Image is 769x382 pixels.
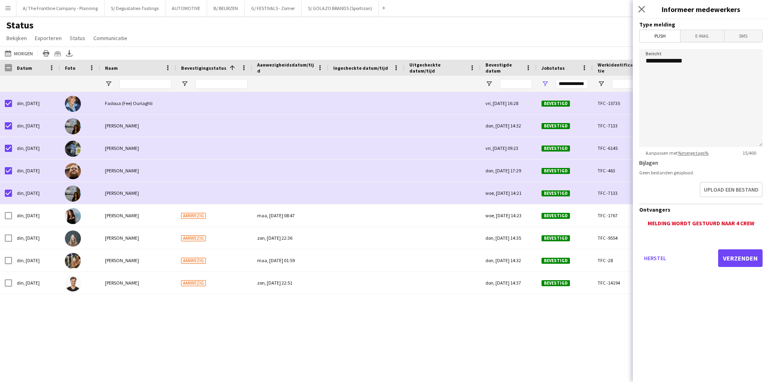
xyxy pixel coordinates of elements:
span: Communicatie [93,34,127,42]
span: [PERSON_NAME] [105,257,139,263]
img: Johan Witters [65,141,81,157]
button: A/ The Frontline Company - Planning [16,0,105,16]
h3: Informeer medewerkers [633,4,769,14]
div: don, [DATE] 14:32 [481,249,537,271]
div: TFC -7133 [593,115,649,137]
div: maa, [DATE] 08:47 [257,204,324,226]
span: Bevestigd [542,280,570,286]
div: TFC -14194 [593,272,649,294]
button: Open Filtermenu [598,80,605,87]
div: din, [DATE] [12,115,60,137]
span: Bevestigd [542,123,570,129]
button: G/ FESTIVALS - Zomer [245,0,302,16]
span: Status [70,34,85,42]
app-action-btn: Afdrukken [41,49,51,58]
span: Datum [17,65,32,71]
div: woe, [DATE] 14:23 [481,204,537,226]
span: [PERSON_NAME] [105,280,139,286]
div: TFC -1767 [593,204,649,226]
span: Foto [65,65,75,71]
span: Bevestigd [542,213,570,219]
div: din, [DATE] [12,227,60,249]
div: TFC -6145 [593,137,649,159]
span: Bekijken [6,34,27,42]
span: Bevestigd [542,146,570,152]
span: Werkidentificatie [598,62,634,74]
div: TFC -9554 [593,227,649,249]
span: SMS [725,30,762,42]
div: TFC -28 [593,249,649,271]
span: Aanwezig [181,258,206,264]
div: Melding wordt gestuurd naar 4 crew [639,220,763,227]
div: don, [DATE] 17:29 [481,160,537,182]
span: [PERSON_NAME] [105,123,139,129]
button: Upload een bestand [700,182,763,197]
div: din, [DATE] [12,92,60,114]
span: Aanwezig [181,213,206,219]
div: Geen bestanden geüpload. [639,170,763,176]
button: Morgen [3,49,34,58]
div: don, [DATE] 14:35 [481,227,537,249]
span: [PERSON_NAME] [105,235,139,241]
span: Bevestigd [542,101,570,107]
span: [PERSON_NAME] [105,145,139,151]
div: din, [DATE] [12,137,60,159]
img: Sarah Theijs [65,118,81,134]
button: Verzenden [718,249,763,267]
button: Open Filtermenu [485,80,493,87]
div: din, [DATE] [12,272,60,294]
a: Status [66,33,89,43]
button: S/ Degustaties-Tastings [105,0,165,16]
h3: Type melding [639,21,763,28]
span: Bevestigingsstatus [181,65,226,71]
input: Naam Filter Invoer [119,79,171,89]
span: Ingecheckte datum/tijd [333,65,388,71]
div: vri, [DATE] 09:23 [481,137,537,159]
span: Fadoua (Fee) Ouriaghli [105,100,153,106]
img: Fadoua (Fee) Ouriaghli [65,96,81,112]
span: Jobstatus [542,65,565,71]
img: Driss Linsingh [65,163,81,179]
div: don, [DATE] 14:32 [481,115,537,137]
img: Sarah Wautier [65,253,81,269]
span: Aanwezigheidsdatum/tijd [257,62,314,74]
span: 15 / 400 [736,150,763,156]
a: Bekijken [3,33,30,43]
app-action-btn: Exporteer XLSX [64,49,74,58]
div: TFC -15735 [593,92,649,114]
div: zon, [DATE] 22:51 [257,272,324,294]
button: Herstel [639,249,671,267]
input: Werkidentificatie Filter Invoer [612,79,644,89]
span: Bevestigde datum [485,62,522,74]
div: TFC -7133 [593,182,649,204]
label: Bijlagen [639,159,658,166]
span: Exporteren [35,34,62,42]
span: Bevestigd [542,258,570,264]
span: Bevestigd [542,168,570,174]
span: Bevestigd [542,235,570,241]
button: B/ BEURZEN [207,0,245,16]
a: %merge tags% [678,150,709,156]
div: zon, [DATE] 22:36 [257,227,324,249]
span: [PERSON_NAME] [105,212,139,218]
a: Communicatie [90,33,131,43]
div: din, [DATE] [12,249,60,271]
button: Open Filtermenu [181,80,188,87]
span: [PERSON_NAME] [105,168,139,174]
div: don, [DATE] 14:37 [481,272,537,294]
button: S/ GOLAZO BRANDS (Sportizon) [302,0,379,16]
span: Aanwezig [181,280,206,286]
div: maa, [DATE] 01:59 [257,249,324,271]
input: Bevestigingsstatus Filter Invoer [195,79,248,89]
div: woe, [DATE] 14:21 [481,182,537,204]
span: Aanpassen met [639,150,715,156]
button: Open Filtermenu [542,80,549,87]
img: Charlotte Goeman [65,208,81,224]
span: Uitgecheckte datum/tijd [409,62,466,74]
div: din, [DATE] [12,160,60,182]
a: Exporteren [32,33,65,43]
div: din, [DATE] [12,204,60,226]
span: Push [640,30,680,42]
div: vri, [DATE] 16:28 [481,92,537,114]
span: Naam [105,65,118,71]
